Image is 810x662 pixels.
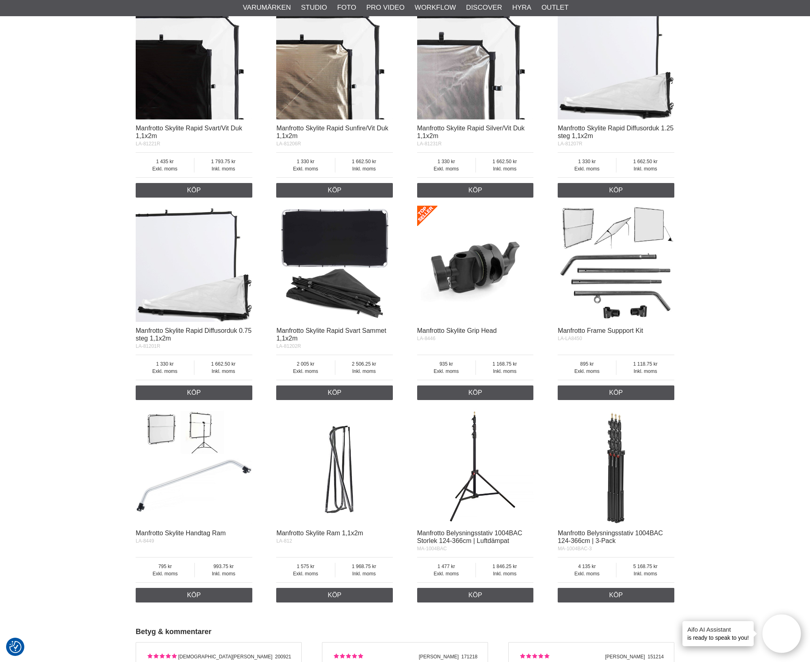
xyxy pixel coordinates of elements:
[136,408,252,525] img: Manfrotto Skylite Handtag Ram
[558,3,674,120] img: Manfrotto Skylite Rapid Diffusorduk 1.25 steg 1,1x2m
[512,2,531,13] a: Hyra
[136,206,252,322] img: Manfrotto Skylite Rapid Diffusorduk 0.75 steg 1,1x2m
[417,125,525,139] a: Manfrotto Skylite Rapid Silver/Vit Duk 1,1x2m
[276,563,335,570] span: 1 575
[136,141,160,147] span: LA-81221R
[337,2,356,13] a: Foto
[605,653,645,660] span: [PERSON_NAME]
[136,538,154,544] span: LA-8449
[616,570,674,577] span: Inkl. moms
[417,570,475,577] span: Exkl. moms
[276,530,363,536] a: Manfrotto Skylite Ram 1,1x2m
[476,360,533,368] span: 1 168.75
[136,165,194,172] span: Exkl. moms
[194,158,252,165] span: 1 793.75
[541,2,569,13] a: Outlet
[276,538,292,544] span: LA-812
[194,368,252,375] span: Inkl. moms
[417,158,475,165] span: 1 330
[136,158,194,165] span: 1 435
[335,158,393,165] span: 1 662.50
[558,336,582,341] span: LA-LA8450
[558,530,663,544] a: Manfrotto Belysningsstativ 1004BAC 124-366cm | 3-Pack
[417,360,475,368] span: 935
[417,206,534,322] img: Manfrotto Skylite Grip Head
[194,360,252,368] span: 1 662.50
[558,125,674,139] a: Manfrotto Skylite Rapid Diffusorduk 1.25 steg 1,1x2m
[558,563,616,570] span: 4 135
[276,183,393,198] a: Köp
[276,570,335,577] span: Exkl. moms
[417,336,435,341] span: LA-8446
[558,385,674,400] a: Köp
[466,2,502,13] a: Discover
[417,563,475,570] span: 1 477
[243,2,291,13] a: Varumärken
[476,563,533,570] span: 1 846.25
[476,165,533,172] span: Inkl. moms
[195,563,252,570] span: 993.75
[136,360,194,368] span: 1 330
[136,563,194,570] span: 795
[276,408,393,525] img: Manfrotto Skylite Ram 1,1x2m
[417,3,534,120] img: Manfrotto Skylite Rapid Silver/Vit Duk 1,1x2m
[616,158,674,165] span: 1 662.50
[558,165,616,172] span: Exkl. moms
[276,141,301,147] span: LA-81206R
[136,343,160,349] span: LA-81201R
[194,165,252,172] span: Inkl. moms
[136,627,674,637] h2: Betyg & kommentarer
[9,641,21,653] img: Revisit consent button
[335,165,393,172] span: Inkl. moms
[558,570,616,577] span: Exkl. moms
[616,368,674,375] span: Inkl. moms
[276,125,388,139] a: Manfrotto Skylite Rapid Sunfire/Vit Duk 1,1x2m
[276,360,335,368] span: 2 005
[276,368,335,375] span: Exkl. moms
[301,2,327,13] a: Studio
[276,588,393,602] a: Köp
[335,570,393,577] span: Inkl. moms
[558,206,674,322] img: Manfrotto Frame Suppport Kit
[136,125,242,139] a: Manfrotto Skylite Rapid Svart/Vit Duk 1,1x2m
[476,368,533,375] span: Inkl. moms
[335,563,393,570] span: 1 968.75
[195,570,252,577] span: Inkl. moms
[417,165,475,172] span: Exkl. moms
[276,158,335,165] span: 1 330
[136,3,252,120] img: Manfrotto Skylite Rapid Svart/Vit Duk 1,1x2m
[476,158,533,165] span: 1 662.50
[558,360,616,368] span: 895
[276,206,393,322] img: Manfrotto Skylite Rapid Svart Sammet 1,1x2m
[417,546,447,551] span: MA-1004BAC
[417,588,534,602] a: Köp
[558,327,643,334] a: Manfrotto Frame Suppport Kit
[276,385,393,400] a: Köp
[276,343,301,349] span: LA-81202R
[648,653,664,660] span: 151214
[335,360,393,368] span: 2 506.25
[136,385,252,400] a: Köp
[616,563,674,570] span: 5 168.75
[417,408,534,525] img: Manfrotto Belysningsstativ 1004BAC Storlek 124-366cm | Luftdämpat
[558,408,674,525] img: Manfrotto Belysningsstativ 1004BAC 124-366cm | 3-Pack
[276,327,386,342] a: Manfrotto Skylite Rapid Svart Sammet 1,1x2m
[558,368,616,375] span: Exkl. moms
[366,2,404,13] a: Pro Video
[136,368,194,375] span: Exkl. moms
[461,653,477,660] span: 171218
[476,570,533,577] span: Inkl. moms
[417,141,442,147] span: LA-81231R
[558,183,674,198] a: Köp
[558,588,674,602] a: Köp
[276,3,393,120] img: Manfrotto Skylite Rapid Sunfire/Vit Duk 1,1x2m
[275,653,291,660] span: 200921
[417,530,522,544] a: Manfrotto Belysningsstativ 1004BAC Storlek 124-366cm | Luftdämpat
[682,621,754,646] div: is ready to speak to you!
[415,2,456,13] a: Workflow
[616,360,674,368] span: 1 118.75
[417,368,475,375] span: Exkl. moms
[687,625,749,634] h4: Aifo AI Assistant
[558,141,582,147] span: LA-81207R
[136,570,194,577] span: Exkl. moms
